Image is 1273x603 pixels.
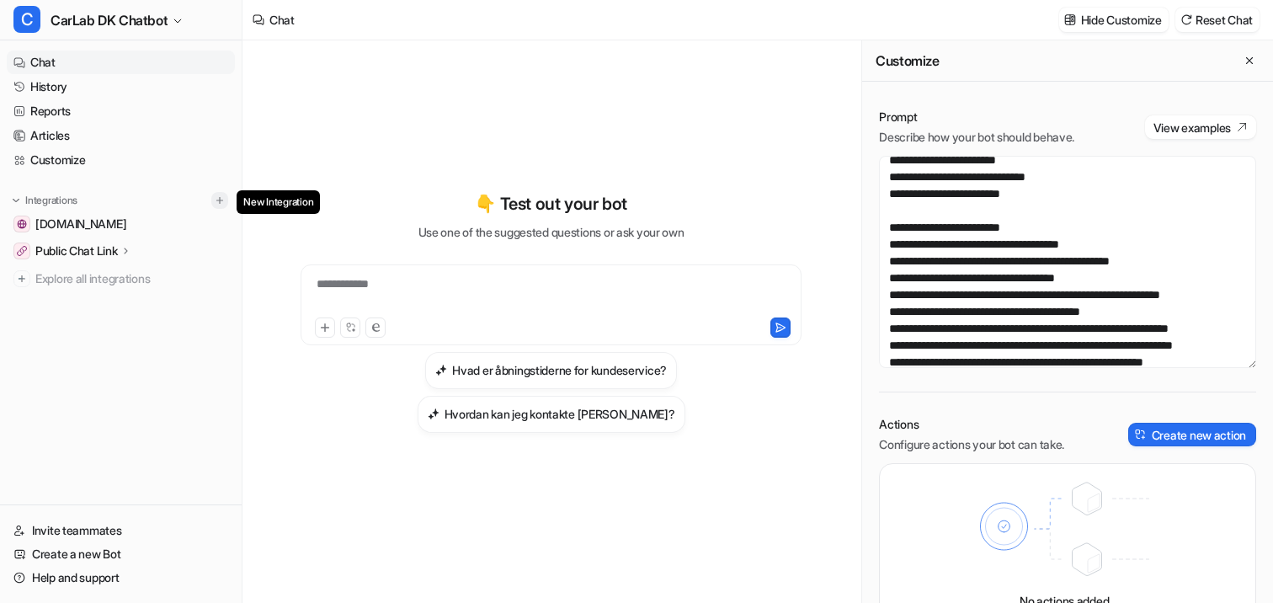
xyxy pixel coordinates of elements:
p: Describe how your bot should behave. [879,129,1074,146]
span: CarLab DK Chatbot [51,8,168,32]
button: Hvordan kan jeg kontakte CarLab?Hvordan kan jeg kontakte [PERSON_NAME]? [418,396,685,433]
a: www.carlab.dk[DOMAIN_NAME] [7,212,235,236]
div: Chat [269,11,295,29]
img: create-action-icon.svg [1135,429,1147,440]
h2: Customize [876,52,939,69]
button: Close flyout [1239,51,1260,71]
h3: Hvordan kan jeg kontakte [PERSON_NAME]? [445,405,675,423]
a: Explore all integrations [7,267,235,291]
img: Hvad er åbningstiderne for kundeservice? [435,364,447,376]
a: Customize [7,148,235,172]
p: Hide Customize [1081,11,1162,29]
a: Chat [7,51,235,74]
p: Use one of the suggested questions or ask your own [418,223,684,241]
p: Configure actions your bot can take. [879,436,1064,453]
a: Create a new Bot [7,542,235,566]
p: Public Chat Link [35,243,118,259]
img: Hvordan kan jeg kontakte CarLab? [428,408,439,420]
button: Integrations [7,192,83,209]
button: Hvad er åbningstiderne for kundeservice?Hvad er åbningstiderne for kundeservice? [425,352,677,389]
button: Reset Chat [1175,8,1260,32]
button: Create new action [1128,423,1256,446]
p: Prompt [879,109,1074,125]
img: menu_add.svg [214,195,226,206]
a: Invite teammates [7,519,235,542]
span: Explore all integrations [35,265,228,292]
img: expand menu [10,195,22,206]
span: [DOMAIN_NAME] [35,216,126,232]
img: www.carlab.dk [17,219,27,229]
p: 👇 Test out your bot [475,191,626,216]
img: reset [1180,13,1192,26]
h3: Hvad er åbningstiderne for kundeservice? [452,361,667,379]
span: New Integration [237,190,320,214]
img: Public Chat Link [17,246,27,256]
a: History [7,75,235,99]
a: Articles [7,124,235,147]
img: customize [1064,13,1076,26]
p: Actions [879,416,1064,433]
a: Reports [7,99,235,123]
a: Help and support [7,566,235,590]
button: Hide Customize [1059,8,1169,32]
img: explore all integrations [13,270,30,287]
span: C [13,6,40,33]
button: View examples [1145,115,1256,139]
p: Integrations [25,194,77,207]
